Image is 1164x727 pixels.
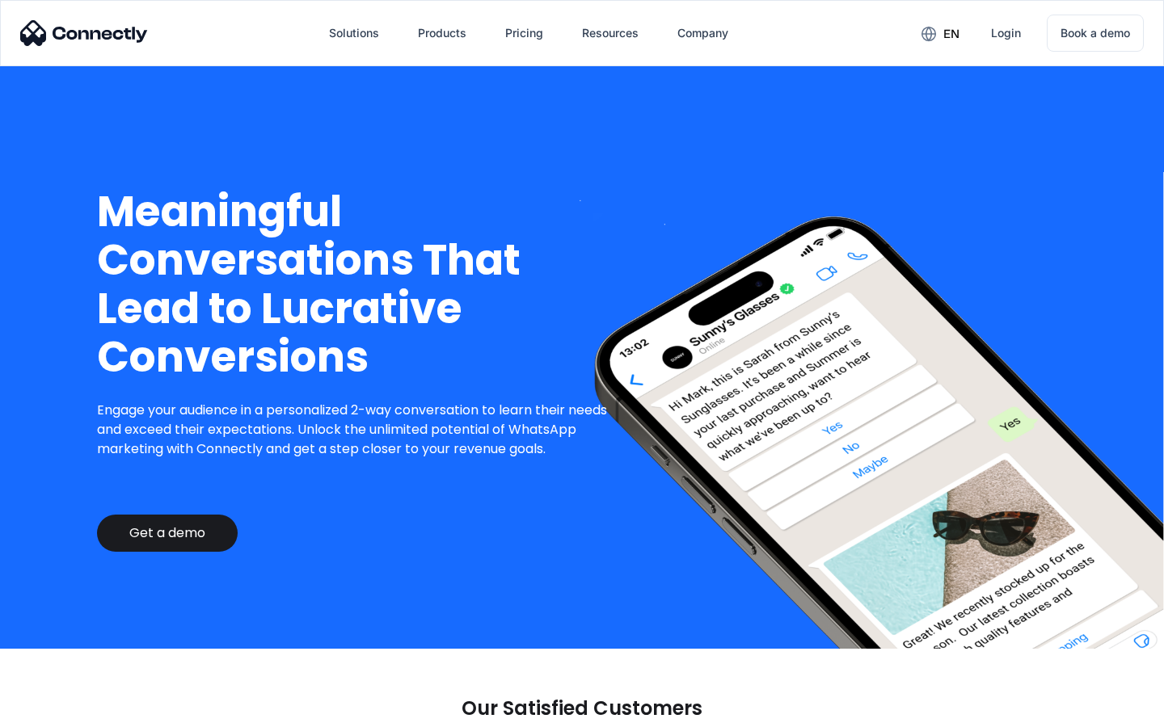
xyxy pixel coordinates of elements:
div: en [909,21,972,45]
ul: Language list [32,699,97,721]
div: Solutions [316,14,392,53]
h1: Meaningful Conversations That Lead to Lucrative Conversions [97,187,620,381]
div: Products [418,22,466,44]
a: Pricing [492,14,556,53]
div: Resources [569,14,652,53]
a: Get a demo [97,515,238,552]
div: Pricing [505,22,543,44]
div: en [943,23,959,45]
p: Engage your audience in a personalized 2-way conversation to learn their needs and exceed their e... [97,401,620,459]
div: Resources [582,22,639,44]
p: Our Satisfied Customers [462,697,702,720]
div: Products [405,14,479,53]
div: Get a demo [129,525,205,541]
aside: Language selected: English [16,699,97,721]
div: Solutions [329,22,379,44]
img: Connectly Logo [20,20,148,46]
a: Login [978,14,1034,53]
a: Book a demo [1047,15,1144,52]
div: Login [991,22,1021,44]
div: Company [677,22,728,44]
div: Company [664,14,741,53]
